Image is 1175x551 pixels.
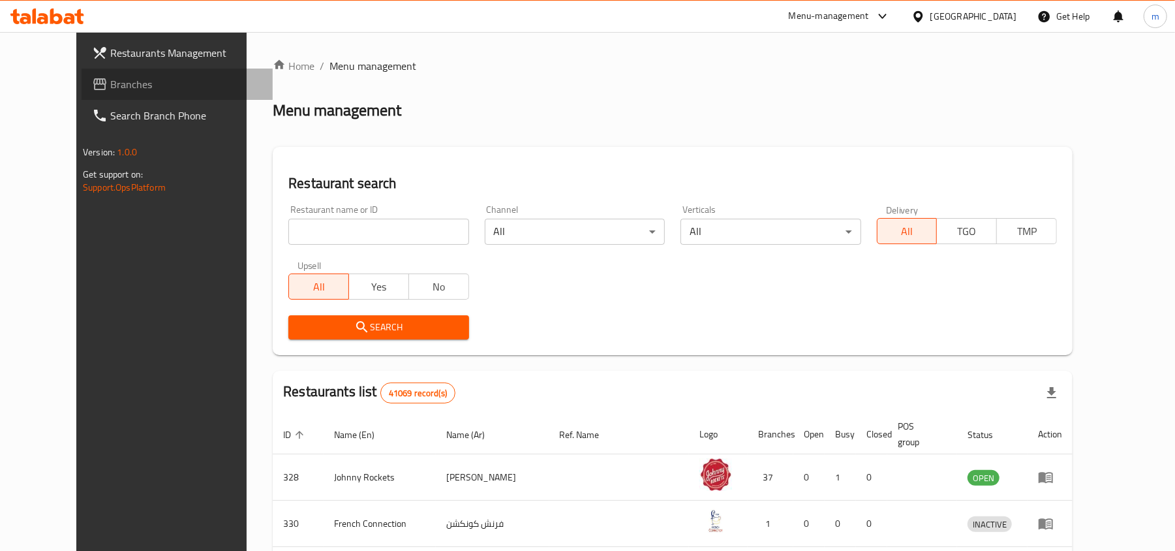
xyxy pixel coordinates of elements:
[996,218,1057,244] button: TMP
[825,454,856,501] td: 1
[408,274,469,300] button: No
[936,218,997,244] button: TGO
[288,315,468,339] button: Search
[825,415,856,454] th: Busy
[288,274,349,300] button: All
[334,427,391,443] span: Name (En)
[288,219,468,245] input: Search for restaurant name or ID..
[680,219,861,245] div: All
[793,454,825,501] td: 0
[324,454,436,501] td: Johnny Rockets
[381,387,455,400] span: 41069 record(s)
[380,383,455,403] div: Total records count
[82,69,273,100] a: Branches
[1038,469,1062,485] div: Menu
[699,458,732,491] img: Johnny Rockets
[273,58,314,74] a: Home
[329,58,416,74] span: Menu management
[856,415,887,454] th: Closed
[298,260,322,270] label: Upsell
[354,277,404,296] span: Yes
[320,58,324,74] li: /
[1152,9,1159,24] span: m
[273,58,1073,74] nav: breadcrumb
[793,415,825,454] th: Open
[898,418,941,450] span: POS group
[82,100,273,131] a: Search Branch Phone
[273,454,324,501] td: 328
[968,516,1012,532] div: INACTIVE
[273,501,324,547] td: 330
[1028,415,1073,454] th: Action
[485,219,665,245] div: All
[789,8,869,24] div: Menu-management
[83,144,115,161] span: Version:
[968,517,1012,532] span: INACTIVE
[288,174,1057,193] h2: Restaurant search
[942,222,992,241] span: TGO
[283,427,308,443] span: ID
[1038,516,1062,531] div: Menu
[446,427,502,443] span: Name (Ar)
[748,415,793,454] th: Branches
[968,471,1000,486] span: OPEN
[110,108,262,123] span: Search Branch Phone
[748,501,793,547] td: 1
[299,319,458,336] span: Search
[883,222,932,241] span: All
[117,144,137,161] span: 1.0.0
[273,100,401,121] h2: Menu management
[83,166,143,183] span: Get support on:
[1036,377,1067,409] div: Export file
[436,501,549,547] td: فرنش كونكشن
[793,501,825,547] td: 0
[930,9,1016,24] div: [GEOGRAPHIC_DATA]
[699,505,732,537] img: French Connection
[877,218,938,244] button: All
[110,45,262,61] span: Restaurants Management
[856,501,887,547] td: 0
[856,454,887,501] td: 0
[825,501,856,547] td: 0
[560,427,617,443] span: Ref. Name
[748,454,793,501] td: 37
[886,205,919,214] label: Delivery
[283,382,455,403] h2: Restaurants list
[968,427,1010,443] span: Status
[436,454,549,501] td: [PERSON_NAME]
[324,501,436,547] td: French Connection
[83,179,166,196] a: Support.OpsPlatform
[348,274,409,300] button: Yes
[110,76,262,92] span: Branches
[82,37,273,69] a: Restaurants Management
[294,277,344,296] span: All
[414,277,464,296] span: No
[689,415,748,454] th: Logo
[1002,222,1052,241] span: TMP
